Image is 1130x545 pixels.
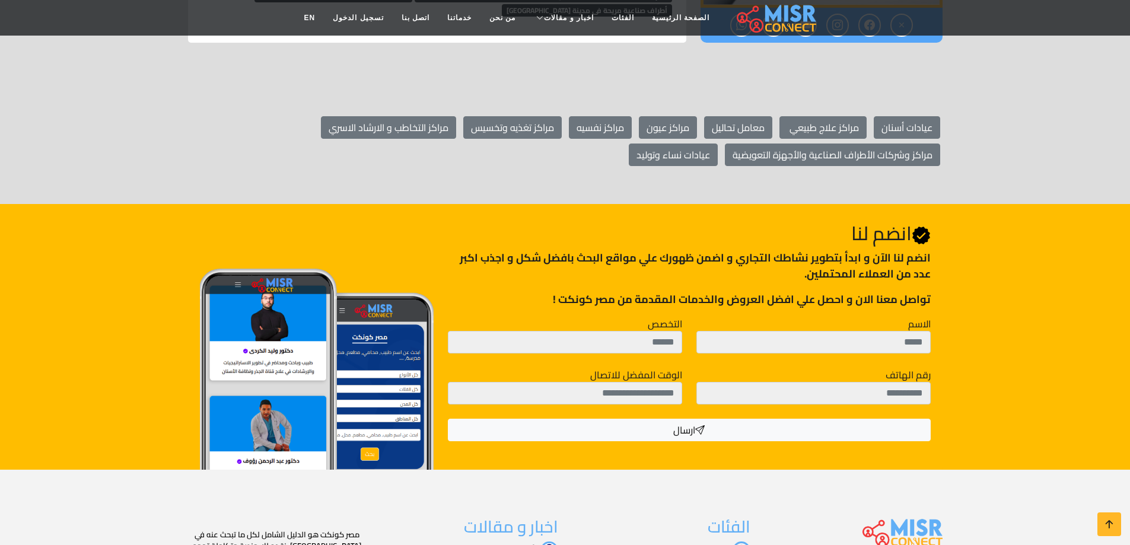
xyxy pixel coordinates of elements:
a: عيادات نساء وتوليد [629,144,718,166]
a: من نحن [480,7,524,29]
a: الفئات [603,7,643,29]
label: التخصص [648,317,682,331]
a: مراكز نفسيه [569,116,632,139]
a: خدماتنا [438,7,480,29]
p: انضم لنا اﻵن و ابدأ بتطوير نشاطك التجاري و اضمن ظهورك علي مواقع البحث بافضل شكل و اجذب اكبر عدد م... [448,250,930,282]
p: تواصل معنا الان و احصل علي افضل العروض والخدمات المقدمة من مصر كونكت ! [448,291,930,307]
a: اتصل بنا [393,7,438,29]
a: مراكز التخاطب و الارشاد الاسري [321,116,456,139]
label: رقم الهاتف [886,368,931,382]
a: تسجيل الدخول [324,7,392,29]
img: main.misr_connect [737,3,816,33]
button: ارسال [448,419,930,441]
a: EN [295,7,324,29]
svg: Verified account [912,226,931,245]
a: مراكز علاج طبيعي ‎ [779,116,867,139]
a: اخبار و مقالات [524,7,603,29]
a: الصفحة الرئيسية [643,7,718,29]
a: مراكز وشركات الأطراف الصناعية والأجهزة التعويضية [725,144,940,166]
label: الوقت المفضل للاتصال [590,368,682,382]
h2: انضم لنا [448,222,930,245]
a: مراكز تغذيه وتخسيس [463,116,562,139]
a: معامل تحاليل [704,116,772,139]
label: الاسم [908,317,931,331]
span: اخبار و مقالات [544,12,594,23]
img: Join Misr Connect [200,269,434,487]
h3: الفئات [572,517,750,537]
h3: اخبار و مقالات [380,517,558,537]
a: مراكز عيون [639,116,697,139]
a: عيادات أسنان [874,116,940,139]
